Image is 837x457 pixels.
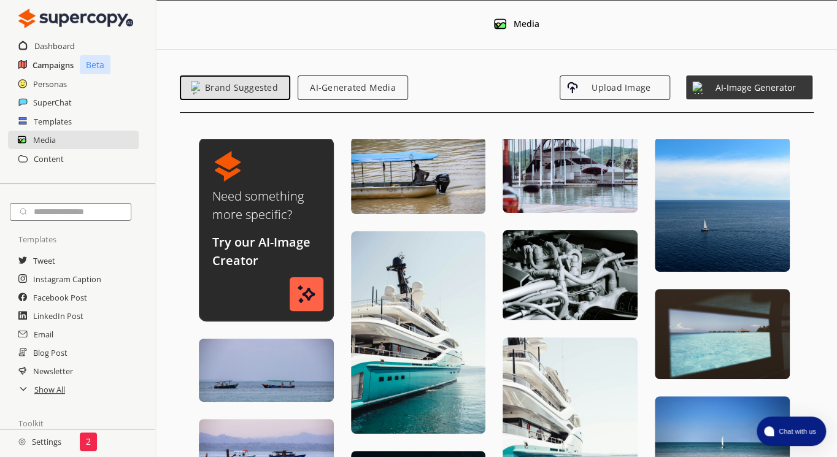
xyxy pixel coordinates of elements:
[33,56,74,74] a: Campaigns
[34,37,75,55] a: Dashboard
[579,83,663,93] span: Upload Image
[34,150,64,168] a: Content
[80,55,110,74] p: Beta
[503,230,638,320] img: Unsplash Image 19
[33,344,67,362] a: Blog Post
[33,75,67,93] a: Personas
[33,307,83,325] a: LinkedIn Post
[33,288,87,307] a: Facebook Post
[503,123,638,213] img: Unsplash Image 18
[18,6,133,31] img: Close
[199,339,334,402] img: Unsplash Image 3
[655,289,790,378] img: Unsplash Image 27
[494,18,506,30] img: Media Icon
[34,380,65,399] a: Show All
[33,362,73,380] a: Newsletter
[180,75,290,100] button: Emoji IconBrand Suggested
[86,437,91,447] p: 2
[33,252,55,270] a: Tweet
[212,187,304,224] p: Need something more specific?
[774,426,819,436] span: Chat with us
[33,93,72,112] a: SuperChat
[566,82,579,94] img: Upload Icon
[212,233,320,270] p: Try our AI-Image Creator
[212,151,243,182] img: AI Icon
[34,325,53,344] a: Email
[191,81,200,94] img: Emoji Icon
[351,137,486,215] img: Unsplash Image 11
[351,231,486,433] img: Unsplash Image 12
[704,83,806,93] span: AI-Image Generator
[18,438,26,445] img: Close
[692,82,704,94] img: Weather Stars Icon
[298,75,408,100] button: AI-Generated Media
[560,75,670,100] button: Upload IconUpload Image
[200,83,283,93] span: Brand Suggested
[685,74,814,101] button: Weather Stars IconAI-Image Generator
[655,137,790,272] img: Unsplash Image 26
[34,112,72,131] a: Templates
[298,278,315,309] img: Weather Stars Icon
[514,19,539,29] div: Media
[304,83,401,93] span: AI-Generated Media
[757,417,826,446] button: atlas-launcher
[33,270,101,288] a: Instagram Caption
[33,131,56,149] a: Media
